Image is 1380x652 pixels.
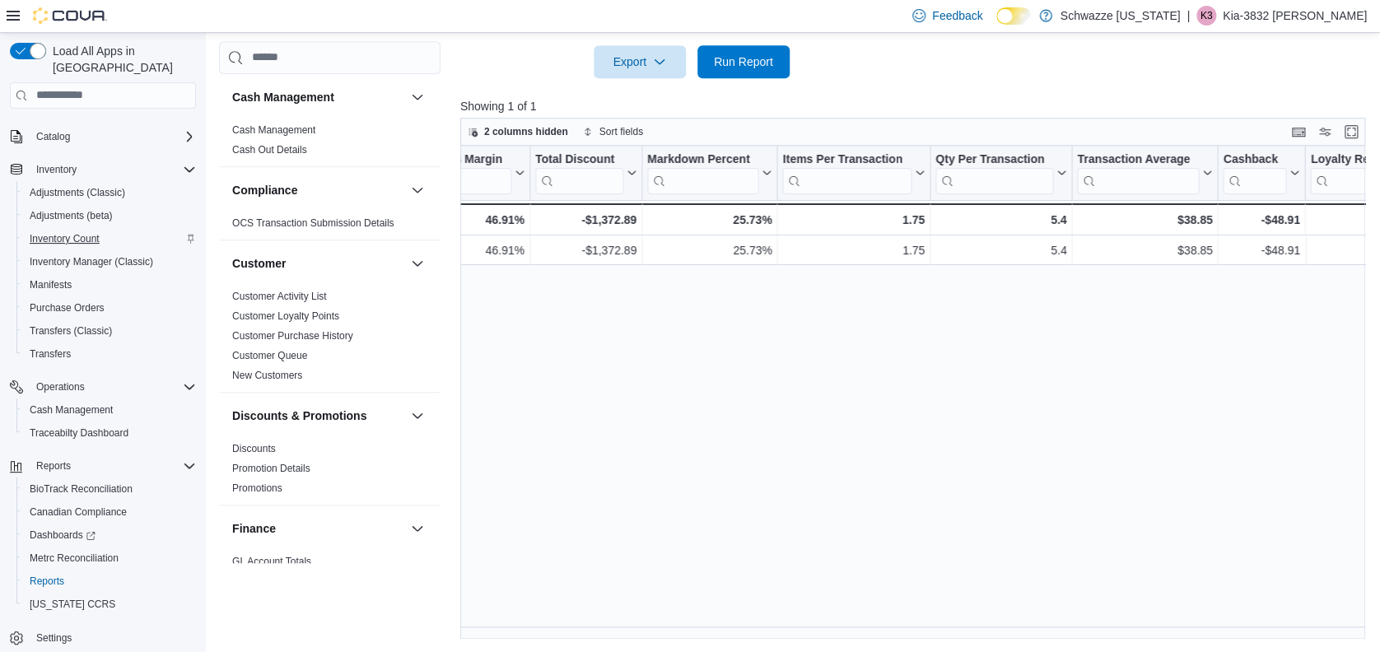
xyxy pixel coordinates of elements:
span: Adjustments (beta) [23,206,196,226]
input: Dark Mode [996,7,1031,25]
button: Gross Margin [427,151,524,193]
button: Cash Management [408,87,427,107]
span: Operations [36,380,85,394]
span: Cash Management [23,400,196,420]
button: Items Per Transaction [782,151,925,193]
button: Export [594,45,686,78]
div: Markdown Percent [647,151,758,167]
a: GL Account Totals [232,556,311,567]
span: Metrc Reconciliation [30,552,119,565]
button: Operations [30,377,91,397]
button: Transfers [16,342,203,366]
a: Settings [30,628,78,648]
span: Traceabilty Dashboard [30,426,128,440]
span: Inventory [36,163,77,176]
div: Total Discount [534,151,622,193]
span: Inventory [30,160,196,179]
div: $38.85 [1077,240,1212,260]
div: -$48.91 [1223,240,1299,260]
button: Reports [3,454,203,477]
span: Sort fields [599,125,643,138]
div: Cash Management [219,120,441,166]
span: BioTrack Reconciliation [30,482,133,496]
span: [US_STATE] CCRS [30,598,115,611]
span: Dashboards [23,525,196,545]
span: Cash Management [232,123,315,137]
span: Manifests [23,275,196,295]
p: | [1187,6,1190,26]
div: Total Discount [534,151,622,167]
button: Canadian Compliance [16,501,203,524]
span: New Customers [232,369,302,382]
a: Customer Purchase History [232,330,353,342]
span: BioTrack Reconciliation [23,479,196,499]
span: Transfers (Classic) [23,321,196,341]
a: Inventory Count [23,229,106,249]
button: Markdown Percent [647,151,772,193]
h3: Discounts & Promotions [232,407,366,424]
button: Finance [408,519,427,538]
span: Transfers [30,347,71,361]
span: Catalog [30,127,196,147]
div: Qty Per Transaction [935,151,1053,193]
button: Enter fullscreen [1341,122,1361,142]
button: Manifests [16,273,203,296]
a: BioTrack Reconciliation [23,479,139,499]
button: Finance [232,520,404,537]
button: Customer [232,255,404,272]
span: Promotion Details [232,462,310,475]
a: Inventory Manager (Classic) [23,252,160,272]
span: Purchase Orders [23,298,196,318]
div: 1.75 [782,240,925,260]
a: Transfers (Classic) [23,321,119,341]
div: -$48.91 [1223,210,1299,230]
a: Cash Management [232,124,315,136]
div: 46.91% [427,210,524,230]
div: Cashback [1223,151,1286,193]
a: New Customers [232,370,302,381]
span: Reports [30,575,64,588]
a: Transfers [23,344,77,364]
div: Discounts & Promotions [219,439,441,505]
span: Customer Queue [232,349,307,362]
button: Metrc Reconciliation [16,547,203,570]
button: Keyboard shortcuts [1289,122,1308,142]
span: Inventory Count [30,232,100,245]
div: 25.73% [647,210,772,230]
span: Washington CCRS [23,594,196,614]
h3: Compliance [232,182,297,198]
a: Dashboards [16,524,203,547]
a: Reports [23,571,71,591]
p: Kia-3832 [PERSON_NAME] [1223,6,1367,26]
button: 2 columns hidden [461,122,575,142]
span: Transfers (Classic) [30,324,112,338]
a: Customer Queue [232,350,307,361]
span: Load All Apps in [GEOGRAPHIC_DATA] [46,43,196,76]
span: Feedback [932,7,982,24]
span: Operations [30,377,196,397]
span: Inventory Manager (Classic) [23,252,196,272]
div: Customer [219,286,441,392]
a: Customer Activity List [232,291,327,302]
span: 2 columns hidden [484,125,568,138]
a: [US_STATE] CCRS [23,594,122,614]
button: Discounts & Promotions [232,407,404,424]
div: Gross Margin [427,151,511,167]
button: Inventory Manager (Classic) [16,250,203,273]
a: Cash Out Details [232,144,307,156]
span: Reports [30,456,196,476]
span: Customer Loyalty Points [232,310,339,323]
a: Manifests [23,275,78,295]
a: Promotion Details [232,463,310,474]
span: Adjustments (Classic) [30,186,125,199]
button: [US_STATE] CCRS [16,593,203,616]
a: Promotions [232,482,282,494]
button: Inventory [3,158,203,181]
span: Customer Activity List [232,290,327,303]
span: Dashboards [30,529,96,542]
a: Cash Management [23,400,119,420]
a: Dashboards [23,525,102,545]
a: Purchase Orders [23,298,111,318]
button: Transfers (Classic) [16,319,203,342]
